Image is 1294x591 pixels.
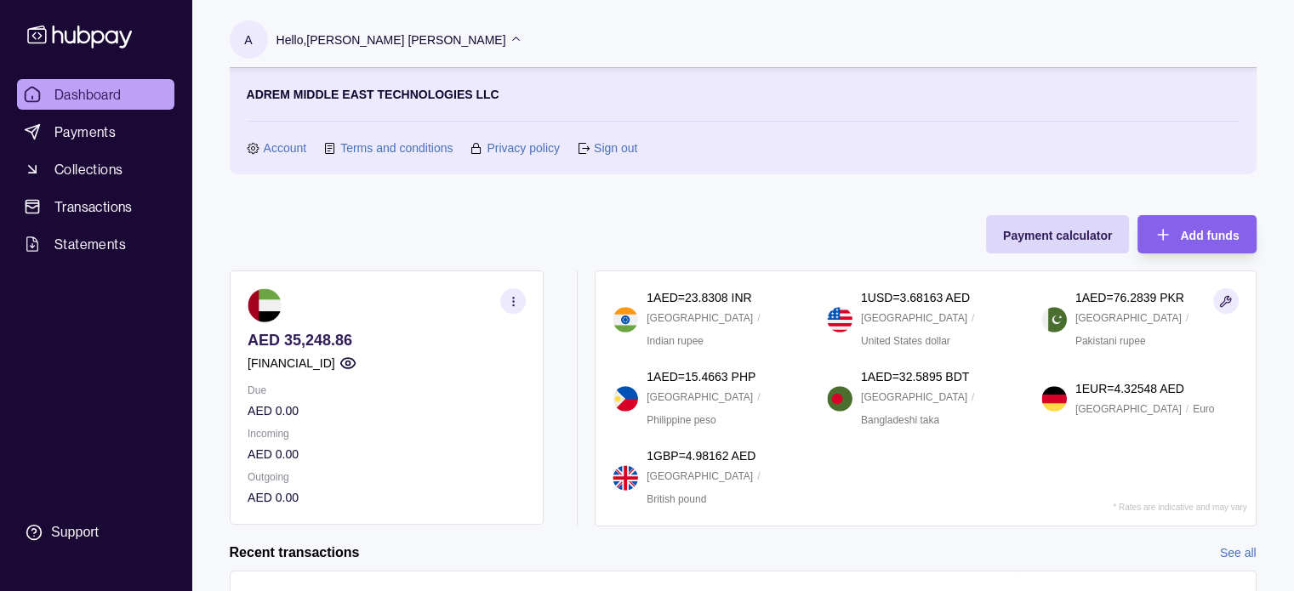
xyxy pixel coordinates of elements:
[248,354,335,372] p: [FINANCIAL_ID]
[647,446,755,465] p: 1 GBP = 4.98162 AED
[1075,309,1182,327] p: [GEOGRAPHIC_DATA]
[757,388,760,406] p: /
[17,229,174,259] a: Statements
[647,367,755,386] p: 1 AED = 15.4663 PHP
[972,388,974,406] p: /
[1113,503,1246,512] p: * Rates are indicative and may vary
[1075,400,1182,418] p: [GEOGRAPHIC_DATA]
[264,139,307,157] a: Account
[248,424,526,443] p: Incoming
[647,411,715,429] p: Philippine peso
[54,122,116,142] span: Payments
[861,367,969,386] p: 1 AED = 32.5895 BDT
[248,488,526,507] p: AED 0.00
[613,465,638,491] img: gb
[647,490,706,509] p: British pound
[17,514,174,550] a: Support
[647,467,753,486] p: [GEOGRAPHIC_DATA]
[51,523,99,542] div: Support
[17,191,174,222] a: Transactions
[17,79,174,110] a: Dashboard
[54,159,123,179] span: Collections
[248,288,282,322] img: ae
[487,139,560,157] a: Privacy policy
[1003,229,1112,242] span: Payment calculator
[1075,379,1184,398] p: 1 EUR = 4.32548 AED
[647,288,751,307] p: 1 AED = 23.8308 INR
[1075,288,1184,307] p: 1 AED = 76.2839 PKR
[17,154,174,185] a: Collections
[244,31,252,49] p: A
[1041,386,1067,412] img: de
[247,85,499,104] p: ADREM MIDDLE EAST TECHNOLOGIES LLC
[827,307,852,332] img: us
[248,468,526,486] p: Outgoing
[861,288,970,307] p: 1 USD = 3.68163 AED
[54,196,133,217] span: Transactions
[647,309,753,327] p: [GEOGRAPHIC_DATA]
[54,234,126,254] span: Statements
[1186,309,1189,327] p: /
[613,307,638,332] img: in
[647,388,753,406] p: [GEOGRAPHIC_DATA]
[276,31,506,49] p: Hello, [PERSON_NAME] [PERSON_NAME]
[861,309,967,327] p: [GEOGRAPHIC_DATA]
[1075,332,1146,350] p: Pakistani rupee
[230,543,360,562] h2: Recent transactions
[17,116,174,147] a: Payments
[594,139,637,157] a: Sign out
[757,309,760,327] p: /
[54,84,122,105] span: Dashboard
[647,332,704,350] p: Indian rupee
[1193,400,1214,418] p: Euro
[861,411,939,429] p: Bangladeshi taka
[248,381,526,400] p: Due
[972,309,974,327] p: /
[757,467,760,486] p: /
[861,332,950,350] p: United States dollar
[248,401,526,420] p: AED 0.00
[986,215,1129,253] button: Payment calculator
[613,386,638,412] img: ph
[1180,229,1239,242] span: Add funds
[340,139,453,157] a: Terms and conditions
[1041,307,1067,332] img: pk
[248,331,526,349] p: AED 35,248.86
[827,386,852,412] img: bd
[1186,400,1189,418] p: /
[1137,215,1256,253] button: Add funds
[1220,543,1257,562] a: See all
[248,445,526,463] p: AED 0.00
[861,388,967,406] p: [GEOGRAPHIC_DATA]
